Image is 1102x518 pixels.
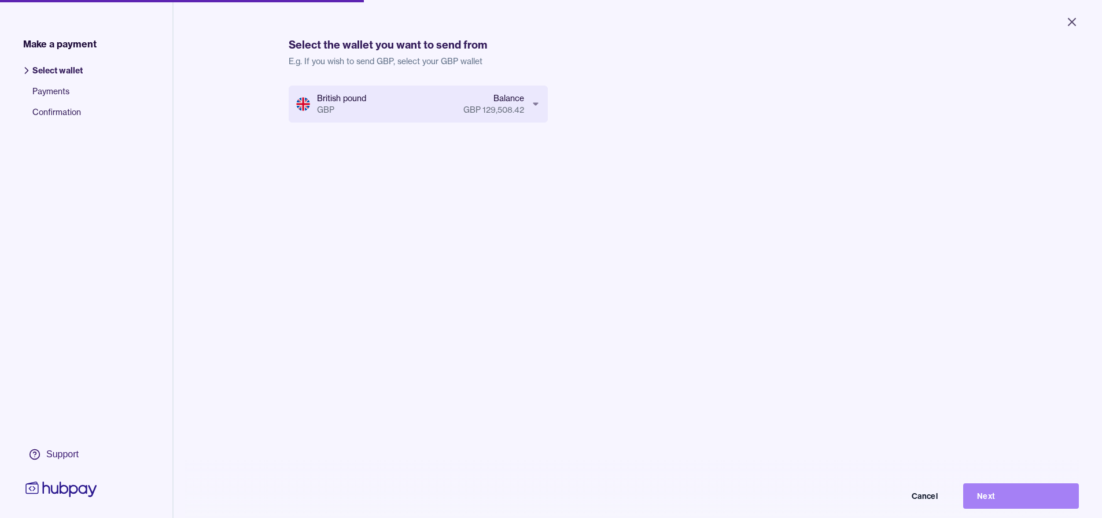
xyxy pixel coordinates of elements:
[289,55,987,67] p: E.g. If you wish to send GBP, select your GBP wallet
[836,483,952,509] button: Cancel
[32,65,83,86] span: Select wallet
[32,106,83,127] span: Confirmation
[23,37,97,51] span: Make a payment
[1051,9,1093,35] button: Close
[32,86,83,106] span: Payments
[963,483,1079,509] button: Next
[46,448,79,461] div: Support
[23,442,99,467] a: Support
[289,37,987,53] h1: Select the wallet you want to send from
